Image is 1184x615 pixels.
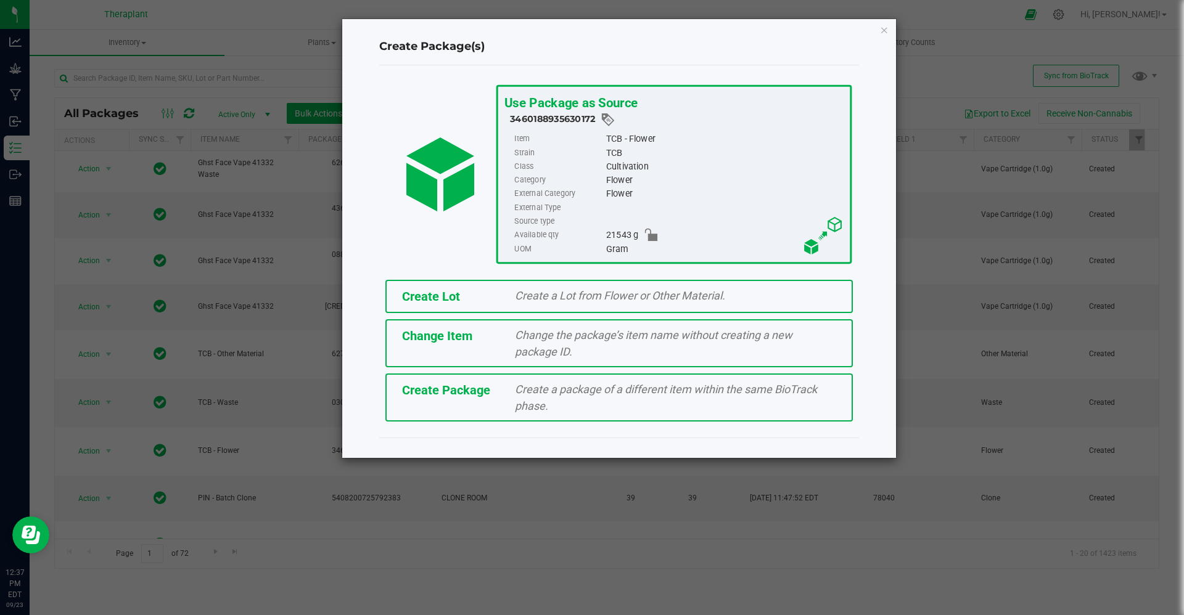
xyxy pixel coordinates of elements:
[504,95,637,110] span: Use Package as Source
[606,228,638,242] span: 21543 g
[514,228,603,242] label: Available qty
[606,173,843,187] div: Flower
[510,112,844,128] div: 3460188935630172
[402,328,472,343] span: Change Item
[514,201,603,214] label: External Type
[515,289,725,302] span: Create a Lot from Flower or Other Material.
[402,289,460,304] span: Create Lot
[606,160,843,173] div: Cultivation
[606,242,843,256] div: Gram
[606,132,843,146] div: TCB - Flower
[379,39,859,55] h4: Create Package(s)
[514,160,603,173] label: Class
[402,383,490,397] span: Create Package
[606,146,843,160] div: TCB
[514,132,603,146] label: Item
[514,214,603,228] label: Source type
[514,146,603,160] label: Strain
[514,187,603,201] label: External Category
[514,173,603,187] label: Category
[515,328,792,358] span: Change the package’s item name without creating a new package ID.
[514,242,603,256] label: UOM
[515,383,817,412] span: Create a package of a different item within the same BioTrack phase.
[12,516,49,553] iframe: Resource center
[606,187,843,201] div: Flower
